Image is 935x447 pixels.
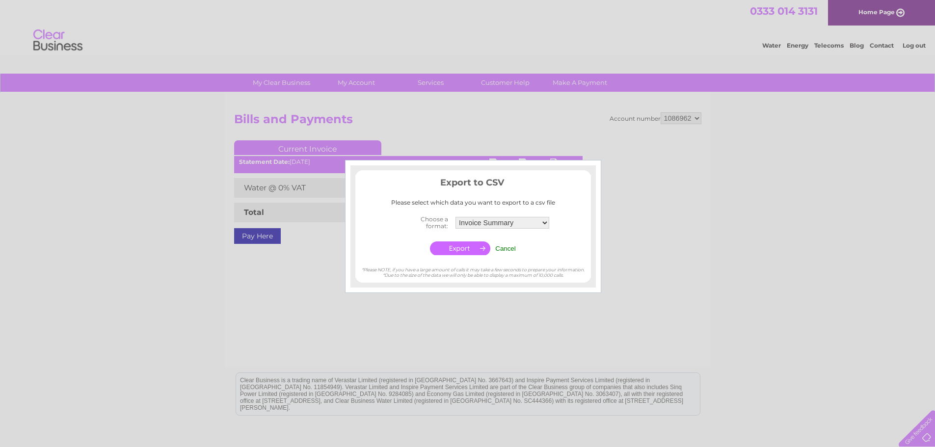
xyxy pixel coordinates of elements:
th: Choose a format: [394,213,453,233]
h3: Export to CSV [355,176,591,193]
a: Energy [787,42,808,49]
a: Blog [850,42,864,49]
div: Clear Business is a trading name of Verastar Limited (registered in [GEOGRAPHIC_DATA] No. 3667643... [236,5,700,48]
img: logo.png [33,26,83,55]
div: *Please NOTE, if you have a large amount of calls it may take a few seconds to prepare your infor... [355,258,591,278]
a: Telecoms [814,42,844,49]
input: Cancel [495,245,516,252]
a: Contact [870,42,894,49]
a: 0333 014 3131 [750,5,818,17]
a: Log out [903,42,926,49]
div: Please select which data you want to export to a csv file [355,199,591,206]
a: Water [762,42,781,49]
